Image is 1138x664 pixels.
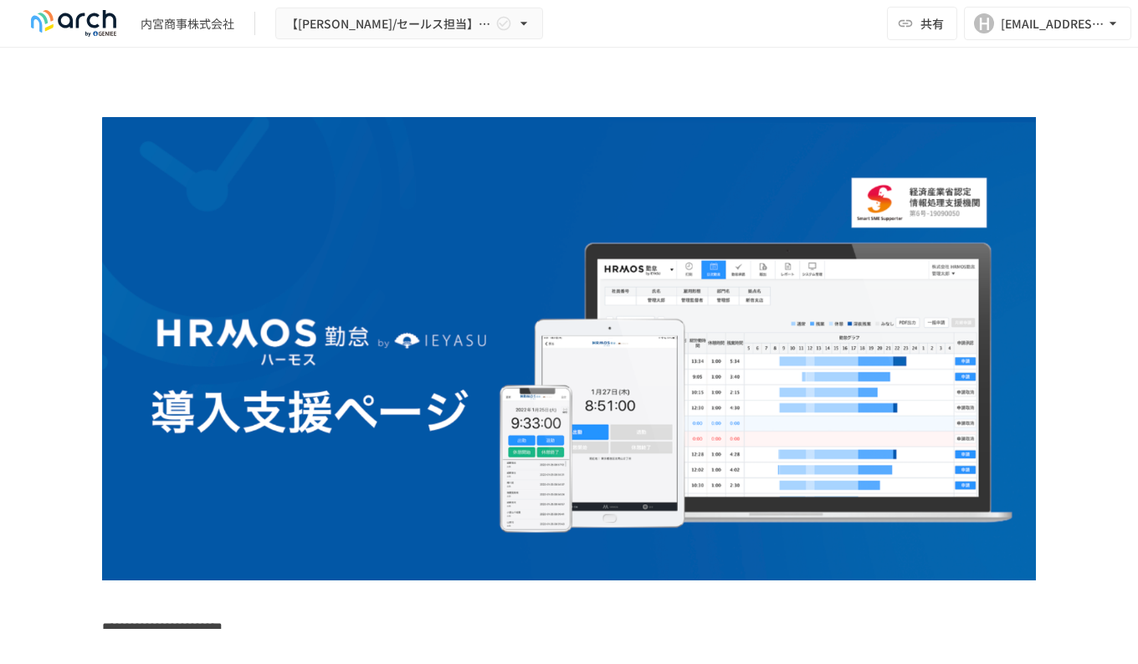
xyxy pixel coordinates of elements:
div: [EMAIL_ADDRESS][DOMAIN_NAME] [1001,13,1105,34]
button: 【[PERSON_NAME]/セールス担当】内宮商事 株式会社様_導入支援サポート [275,8,543,40]
span: 【[PERSON_NAME]/セールス担当】内宮商事 株式会社様_導入支援サポート [286,13,492,34]
div: 内宮商事株式会社 [141,15,234,33]
img: l0mbyLEhUrASHL3jmzuuxFt4qdie8HDrPVHkIveOjLi [102,117,1036,580]
div: H [974,13,994,33]
button: H[EMAIL_ADDRESS][DOMAIN_NAME] [964,7,1131,40]
img: logo-default@2x-9cf2c760.svg [20,10,127,37]
span: 共有 [920,14,944,33]
button: 共有 [887,7,957,40]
